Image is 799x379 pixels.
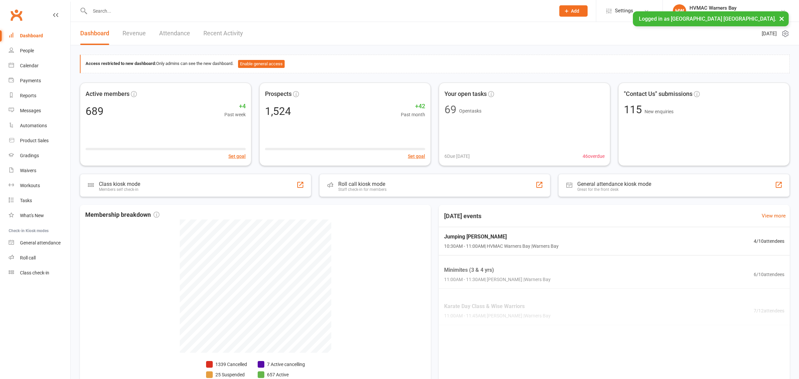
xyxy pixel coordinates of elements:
[689,11,780,17] div: [GEOGRAPHIC_DATA] [GEOGRAPHIC_DATA]
[99,181,140,187] div: Class kiosk mode
[689,5,780,11] div: HVMAC Warners Bay
[238,60,285,68] button: Enable general access
[20,153,39,158] div: Gradings
[20,108,41,113] div: Messages
[9,148,70,163] a: Gradings
[9,73,70,88] a: Payments
[9,235,70,250] a: General attendance kiosk mode
[615,3,633,18] span: Settings
[645,109,673,114] span: New enquiries
[9,58,70,73] a: Calendar
[762,212,786,220] a: View more
[559,5,588,17] button: Add
[20,33,43,38] div: Dashboard
[754,307,784,314] span: 7 / 12 attendees
[9,133,70,148] a: Product Sales
[571,8,579,14] span: Add
[9,265,70,280] a: Class kiosk mode
[265,106,291,117] div: 1,524
[459,108,481,114] span: Open tasks
[754,271,784,278] span: 6 / 10 attendees
[444,302,551,311] span: Karate Day Class & Wise Warriors
[439,210,487,222] h3: [DATE] events
[408,153,425,160] button: Set goal
[20,168,36,173] div: Waivers
[123,22,146,45] a: Revenue
[9,178,70,193] a: Workouts
[639,16,776,22] span: Logged in as [GEOGRAPHIC_DATA] [GEOGRAPHIC_DATA].
[9,118,70,133] a: Automations
[9,193,70,208] a: Tasks
[624,103,645,116] span: 115
[20,240,61,245] div: General attendance
[20,255,36,260] div: Roll call
[9,88,70,103] a: Reports
[99,187,140,192] div: Members self check-in
[8,7,25,23] a: Clubworx
[20,198,32,203] div: Tasks
[754,237,784,245] span: 4 / 10 attendees
[86,89,130,99] span: Active members
[9,43,70,58] a: People
[444,232,559,241] span: Jumping [PERSON_NAME]
[9,103,70,118] a: Messages
[203,22,243,45] a: Recent Activity
[80,22,109,45] a: Dashboard
[206,371,247,378] li: 25 Suspended
[20,78,41,83] div: Payments
[401,102,425,111] span: +42
[9,250,70,265] a: Roll call
[776,11,788,26] button: ×
[20,183,40,188] div: Workouts
[444,266,551,274] span: Minimites (3 & 4 yrs)
[258,361,305,368] li: 7 Active cancelling
[444,242,559,250] span: 10:30AM - 11:00AM | HVMAC Warners Bay | Warners Bay
[20,63,39,68] div: Calendar
[88,6,551,16] input: Search...
[20,93,36,98] div: Reports
[86,106,104,117] div: 689
[86,60,784,68] div: Only admins can see the new dashboard.
[577,181,651,187] div: General attendance kiosk mode
[206,361,247,368] li: 1339 Cancelled
[9,28,70,43] a: Dashboard
[444,153,470,160] span: 6 Due [DATE]
[401,111,425,118] span: Past month
[444,276,551,283] span: 11:00AM - 11:30AM | [PERSON_NAME] | Warners Bay
[444,312,551,319] span: 11:00AM - 11:45AM | [PERSON_NAME] | Warners Bay
[159,22,190,45] a: Attendance
[224,111,246,118] span: Past week
[9,163,70,178] a: Waivers
[338,187,387,192] div: Staff check-in for members
[624,89,692,99] span: "Contact Us" submissions
[20,270,49,275] div: Class check-in
[86,61,156,66] strong: Access restricted to new dashboard:
[20,48,34,53] div: People
[224,102,246,111] span: +4
[577,187,651,192] div: Great for the front desk
[673,4,686,18] div: HW
[20,138,49,143] div: Product Sales
[20,123,47,128] div: Automations
[583,153,605,160] span: 46 overdue
[762,30,777,38] span: [DATE]
[265,89,292,99] span: Prospects
[228,153,246,160] button: Set goal
[20,213,44,218] div: What's New
[258,371,305,378] li: 657 Active
[338,181,387,187] div: Roll call kiosk mode
[9,208,70,223] a: What's New
[444,89,487,99] span: Your open tasks
[444,104,456,115] div: 69
[85,210,159,220] span: Membership breakdown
